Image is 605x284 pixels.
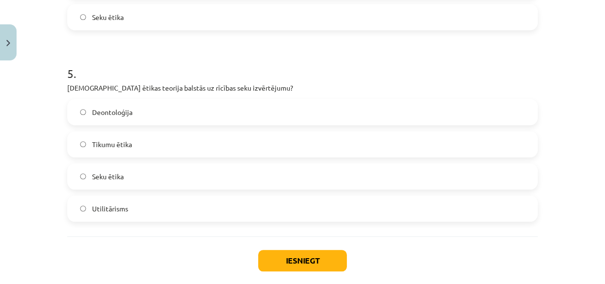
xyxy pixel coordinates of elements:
[92,12,124,22] span: Seku ētika
[67,83,538,93] p: [DEMOGRAPHIC_DATA] ētikas teorija balstās uz rīcības seku izvērtējumu?
[80,109,86,115] input: Deontoloģija
[92,171,124,182] span: Seku ētika
[80,14,86,20] input: Seku ētika
[6,40,10,46] img: icon-close-lesson-0947bae3869378f0d4975bcd49f059093ad1ed9edebbc8119c70593378902aed.svg
[80,141,86,148] input: Tikumu ētika
[258,250,347,271] button: Iesniegt
[92,204,128,214] span: Utilitārisms
[92,107,132,117] span: Deontoloģija
[67,50,538,80] h1: 5 .
[80,173,86,180] input: Seku ētika
[80,206,86,212] input: Utilitārisms
[92,139,132,150] span: Tikumu ētika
